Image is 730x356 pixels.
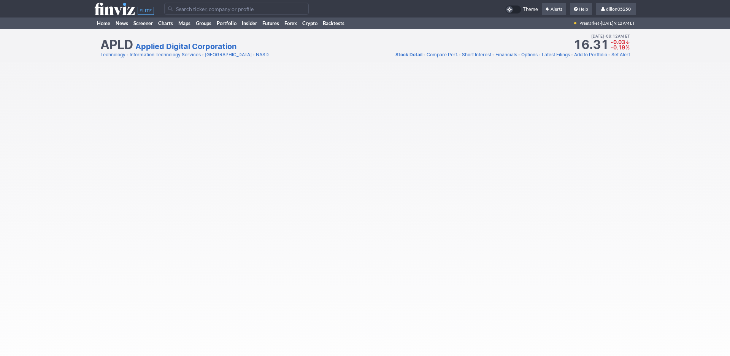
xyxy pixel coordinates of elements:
[518,51,521,59] span: •
[579,17,601,29] span: Premarket ·
[282,17,300,29] a: Forex
[395,51,422,59] a: Stock Detail
[542,52,570,57] span: Latest Filings
[604,34,606,38] span: •
[113,17,131,29] a: News
[608,51,611,59] span: •
[130,51,201,59] a: Information Technology Services
[427,52,458,57] span: Compare Perf.
[100,39,133,51] h1: APLD
[423,51,426,59] span: •
[164,3,309,15] input: Search
[521,51,538,59] a: Options
[135,41,236,52] a: Applied Digital Corporation
[395,52,422,57] span: Stock Detail
[611,45,625,50] td: -0.19
[492,51,495,59] span: •
[523,5,538,14] span: Theme
[256,51,269,59] a: NASD
[611,40,625,45] td: -0.03
[300,17,320,29] a: Crypto
[459,51,461,59] span: •
[252,51,255,59] span: •
[591,33,630,40] span: [DATE] 09:12AM ET
[542,3,566,15] a: Alerts
[573,39,609,51] strong: 16.31
[542,51,570,59] a: Latest Filings
[570,3,592,15] a: Help
[606,6,631,12] span: dillon05250
[205,51,252,59] a: [GEOGRAPHIC_DATA]
[462,51,491,59] a: Short Interest
[601,17,635,29] span: [DATE] 9:12 AM ET
[193,17,214,29] a: Groups
[214,17,239,29] a: Portfolio
[320,17,347,29] a: Backtests
[156,17,176,29] a: Charts
[625,45,630,50] td: %
[176,17,193,29] a: Maps
[131,17,156,29] a: Screener
[427,51,458,59] a: Compare Perf.
[611,51,630,59] a: Set Alert
[495,51,517,59] a: Financials
[571,51,573,59] span: •
[202,51,204,59] span: •
[94,17,113,29] a: Home
[505,5,538,14] a: Theme
[574,51,607,59] a: Add to Portfolio
[126,51,129,59] span: •
[538,51,541,59] span: •
[260,17,282,29] a: Futures
[100,51,125,59] a: Technology
[596,3,636,15] a: dillon05250
[239,17,260,29] a: Insider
